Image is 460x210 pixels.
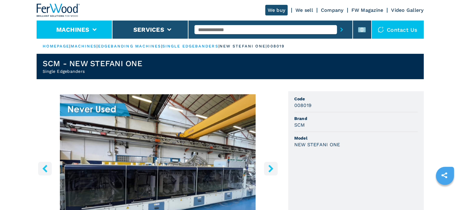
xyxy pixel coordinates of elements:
[43,68,142,74] h2: Single Edgebanders
[321,7,344,13] a: Company
[264,162,278,175] button: right-button
[265,5,288,15] a: We buy
[434,183,455,205] iframe: Chat
[294,102,312,109] h3: 008019
[96,44,98,48] span: |
[98,44,161,48] a: edgebanding machines
[38,162,52,175] button: left-button
[133,26,164,33] button: Services
[69,44,70,48] span: |
[294,141,340,148] h3: NEW STEFANI ONE
[162,44,218,48] a: single edgebanders
[294,135,418,141] span: Model
[161,44,162,48] span: |
[56,26,90,33] button: Machines
[337,23,346,37] button: submit-button
[294,96,418,102] span: Code
[43,44,70,48] a: HOMEPAGE
[378,27,384,33] img: Contact us
[437,168,452,183] a: sharethis
[267,44,285,49] p: 008019
[43,59,142,68] h1: SCM - NEW STEFANI ONE
[295,7,313,13] a: We sell
[372,21,424,39] div: Contact us
[220,44,267,49] p: new stefani one |
[391,7,423,13] a: Video Gallery
[351,7,383,13] a: FW Magazine
[218,44,220,48] span: |
[71,44,97,48] a: machines
[37,4,80,17] img: Ferwood
[294,121,305,128] h3: SCM
[294,115,418,121] span: Brand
